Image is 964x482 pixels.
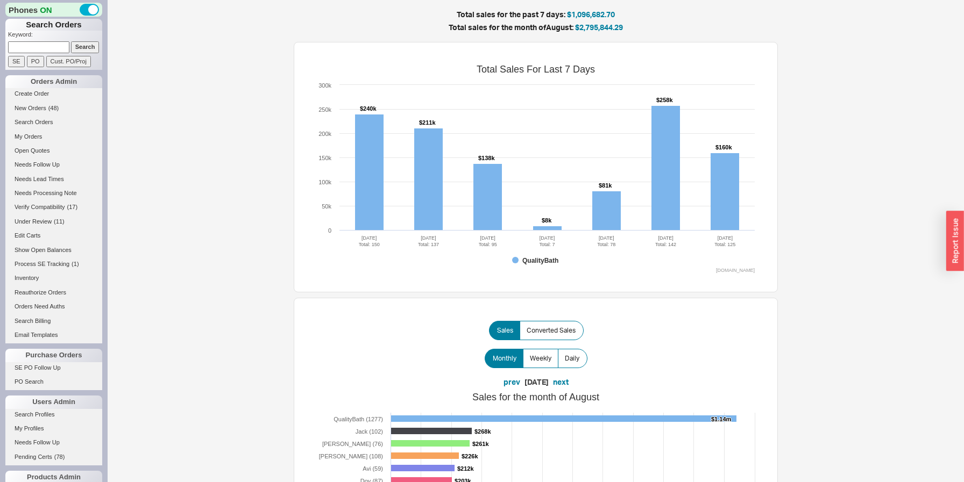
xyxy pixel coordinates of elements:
[575,23,623,32] span: $2,795,844.29
[8,56,25,67] input: SE
[54,218,65,225] span: ( 11 )
[480,235,495,241] tspan: [DATE]
[497,326,513,335] span: Sales
[15,439,60,445] span: Needs Follow Up
[522,257,558,264] tspan: QualityBath
[462,453,478,459] tspan: $226k
[5,202,102,213] a: Verify Compatibility(17)
[48,105,59,111] span: ( 48 )
[472,392,599,402] tspan: Sales for the month of August
[565,354,579,363] span: Daily
[599,182,612,189] tspan: $81k
[419,119,436,126] tspan: $211k
[5,423,102,434] a: My Profiles
[318,82,331,89] text: 300k
[5,3,102,17] div: Phones
[5,395,102,408] div: Users Admin
[363,465,383,472] tspan: Avi (59)
[418,242,439,247] tspan: Total: 137
[474,428,491,435] tspan: $268k
[656,97,673,103] tspan: $258k
[421,235,436,241] tspan: [DATE]
[457,465,474,472] tspan: $212k
[5,272,102,284] a: Inventory
[540,235,555,241] tspan: [DATE]
[40,4,52,16] span: ON
[597,242,615,247] tspan: Total: 78
[539,242,555,247] tspan: Total: 7
[72,261,79,267] span: ( 1 )
[67,204,78,210] span: ( 17 )
[542,217,552,224] tspan: $8k
[318,155,331,161] text: 150k
[714,242,735,247] tspan: Total: 125
[334,416,383,422] tspan: QualityBath (1277)
[472,441,489,447] tspan: $261k
[5,75,102,88] div: Orders Admin
[479,242,497,247] tspan: Total: 95
[15,261,69,267] span: Process SE Tracking
[5,145,102,156] a: Open Quotes
[319,453,383,459] tspan: [PERSON_NAME] (108)
[361,235,377,241] tspan: [DATE]
[553,377,569,387] button: next
[493,354,516,363] span: Monthly
[715,144,732,150] tspan: $160k
[5,131,102,142] a: My Orders
[54,454,65,460] span: ( 78 )
[524,377,549,387] div: [DATE]
[5,216,102,227] a: Under Review(11)
[15,190,77,196] span: Needs Processing Note
[8,31,102,41] p: Keyword:
[478,155,495,161] tspan: $138k
[5,103,102,114] a: New Orders(48)
[322,203,331,210] text: 50k
[197,11,875,18] h5: Total sales for the past 7 days:
[530,354,551,363] span: Weekly
[5,301,102,312] a: Orders Need Auths
[5,159,102,170] a: Needs Follow Up
[5,409,102,420] a: Search Profiles
[567,10,615,19] span: $1,096,682.70
[711,416,732,422] tspan: $1.14m
[504,377,520,387] button: prev
[527,326,576,335] span: Converted Sales
[5,258,102,270] a: Process SE Tracking(1)
[322,441,383,447] tspan: [PERSON_NAME] (76)
[318,106,331,113] text: 250k
[15,161,60,168] span: Needs Follow Up
[5,315,102,327] a: Search Billing
[5,329,102,341] a: Email Templates
[15,454,52,460] span: Pending Certs
[718,235,733,241] tspan: [DATE]
[15,218,52,225] span: Under Review
[599,235,614,241] tspan: [DATE]
[328,227,331,234] text: 0
[5,188,102,199] a: Needs Processing Note
[5,362,102,373] a: SE PO Follow Up
[5,437,102,448] a: Needs Follow Up
[197,24,875,31] h5: Total sales for the month of August :
[318,179,331,185] text: 100k
[71,41,100,53] input: Search
[655,242,676,247] tspan: Total: 142
[5,287,102,298] a: Reauthorize Orders
[477,64,595,75] tspan: Total Sales For Last 7 Days
[5,451,102,463] a: Pending Certs(78)
[5,88,102,99] a: Create Order
[5,244,102,256] a: Show Open Balances
[46,56,91,67] input: Cust. PO/Proj
[359,242,380,247] tspan: Total: 150
[5,230,102,241] a: Edit Carts
[15,204,65,210] span: Verify Compatibility
[658,235,673,241] tspan: [DATE]
[5,174,102,185] a: Needs Lead Times
[318,131,331,137] text: 200k
[5,349,102,362] div: Purchase Orders
[716,268,755,273] text: [DOMAIN_NAME]
[5,117,102,128] a: Search Orders
[360,105,377,112] tspan: $240k
[15,105,46,111] span: New Orders
[5,376,102,387] a: PO Search
[27,56,44,67] input: PO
